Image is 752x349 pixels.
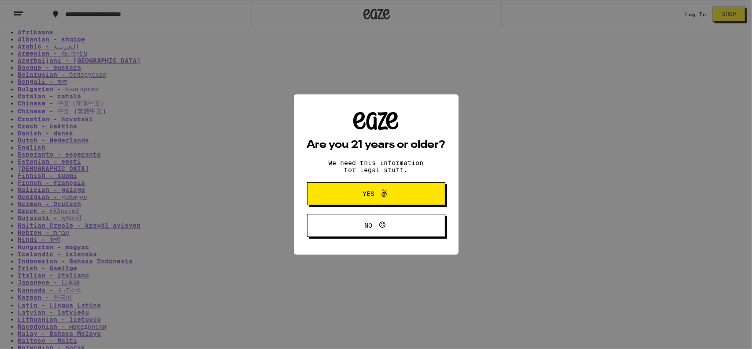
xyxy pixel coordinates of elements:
[321,159,431,173] p: We need this information for legal stuff.
[363,191,374,197] span: Yes
[307,182,445,205] button: Yes
[307,214,445,237] button: No
[5,6,63,13] span: Hi. Need any help?
[307,140,445,150] h2: Are you 21 years or older?
[365,222,373,229] span: No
